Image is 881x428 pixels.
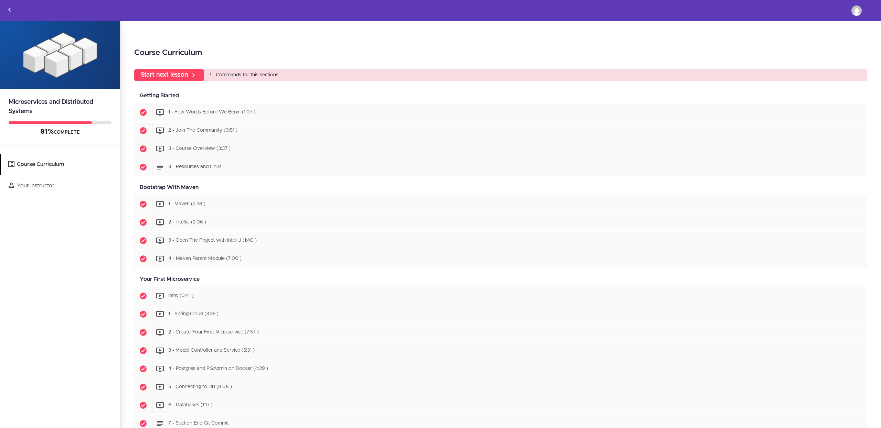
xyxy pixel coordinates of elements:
[168,238,257,243] span: 3 - Open The Project with IntelliJ (1:40 )
[134,195,152,213] span: Completed item
[134,323,152,341] span: Completed item
[168,202,205,207] span: 1 - Maven (2:38 )
[6,6,14,14] svg: Back to courses
[40,128,54,135] span: 81%
[168,366,268,371] span: 4 - Postgres and PGAdmin on Docker (4:29 )
[851,6,862,16] img: adnan_bilgen@hotmail.com
[134,342,867,360] a: Completed item 3 - Model Controller and Service (5:31 )
[9,128,112,136] div: COMPLETE
[134,69,204,81] a: Start next lesson
[134,287,152,305] span: Completed item
[168,312,219,317] span: 1 - Spring Cloud (3:35 )
[134,140,152,158] span: Completed item
[168,403,213,408] span: 6 - Databases (1:17 )
[134,305,867,323] a: Completed item 1 - Spring Cloud (3:35 )
[134,396,152,414] span: Completed item
[168,256,242,261] span: 4 - Maven Parent Module (7:00 )
[134,250,152,268] span: Completed item
[134,47,867,59] h2: Course Curriculum
[134,250,867,268] a: Completed item 4 - Maven Parent Module (7:00 )
[134,378,867,396] a: Completed item 5 - Connecting to DB (8:06 )
[168,220,206,225] span: 2 - IntelliJ (2:06 )
[210,73,278,77] span: 1 - Commands for this sections
[168,385,232,389] span: 5 - Connecting to DB (8:06 )
[134,360,867,378] a: Completed item 4 - Postgres and PGAdmin on Docker (4:29 )
[134,103,867,121] a: Completed item 1 - Few Words Before We Begin (1:07 )
[134,103,152,121] span: Completed item
[134,122,152,140] span: Completed item
[134,88,867,103] div: Getting Started
[134,213,867,231] a: Completed item 2 - IntelliJ (2:06 )
[168,330,259,335] span: 2 - Create Your First Microservice (7:57 )
[134,195,867,213] a: Completed item 1 - Maven (2:38 )
[168,421,229,426] span: 7 - Section End Git Commit
[134,287,867,305] a: Completed item Intro (0:41 )
[134,272,867,287] div: Your First Microservice
[134,323,867,341] a: Completed item 2 - Create Your First Microservice (7:57 )
[168,110,256,115] span: 1 - Few Words Before We Begin (1:07 )
[134,305,152,323] span: Completed item
[134,396,867,414] a: Completed item 6 - Databases (1:17 )
[134,158,152,176] span: Completed item
[168,294,194,298] span: Intro (0:41 )
[134,158,867,176] a: Completed item 4 - Resources and Links
[134,180,867,195] div: Bootstrap With Maven
[134,342,152,360] span: Completed item
[1,154,120,175] a: Course Curriculum
[134,232,152,250] span: Completed item
[134,140,867,158] a: Completed item 3 - Course Overview (3:37 )
[134,122,867,140] a: Completed item 2 - Join The Community (0:51 )
[134,378,152,396] span: Completed item
[134,213,152,231] span: Completed item
[168,165,222,169] span: 4 - Resources and Links
[0,0,19,21] a: Back to courses
[168,146,231,151] span: 3 - Course Overview (3:37 )
[168,348,255,353] span: 3 - Model Controller and Service (5:31 )
[134,360,152,378] span: Completed item
[134,232,867,250] a: Completed item 3 - Open The Project with IntelliJ (1:40 )
[168,128,237,133] span: 2 - Join The Community (0:51 )
[1,175,120,196] a: Your Instructor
